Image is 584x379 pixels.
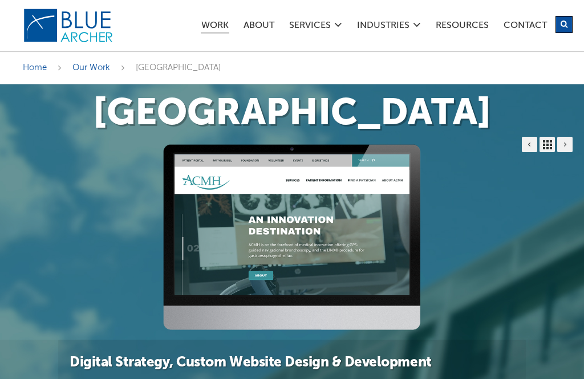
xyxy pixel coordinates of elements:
a: Industries [356,21,410,33]
a: > [557,137,573,152]
h1: [GEOGRAPHIC_DATA] [23,96,561,133]
a: ABOUT [243,21,275,33]
a: Contact [503,21,547,33]
h3: Digital Strategy, Custom Website Design & Development [70,354,514,372]
a: Resources [435,21,489,33]
a: Work [201,21,229,34]
a: < [522,137,537,152]
a: Our Work [72,63,110,72]
a: SERVICES [289,21,331,33]
a: Home [23,63,47,72]
img: Blue Archer Logo [23,8,114,43]
span: [GEOGRAPHIC_DATA] [136,63,221,72]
